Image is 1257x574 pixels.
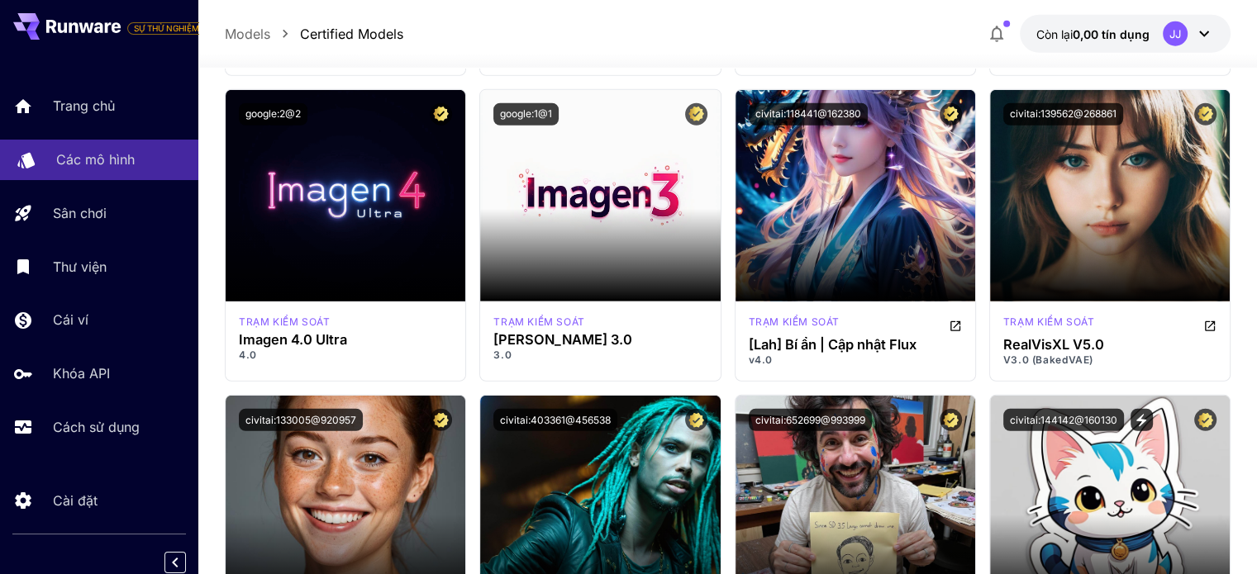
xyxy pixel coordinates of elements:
button: Mẫu được chứng nhận – Được kiểm tra để có hiệu suất tốt nhất và bao gồm giấy phép thương mại. [1194,409,1217,431]
button: Mẫu được chứng nhận – Được kiểm tra để có hiệu suất tốt nhất và bao gồm giấy phép thương mại. [685,409,707,431]
font: [Lah] Bí ẩn | Cập nhật Flux [749,336,917,353]
button: civitai:139562@268861 [1003,103,1123,126]
font: Trang chủ [53,97,115,114]
button: civitai:118441@162380 [749,103,868,126]
button: Thu gọn thanh bên [164,552,186,573]
nav: vụn bánh mì [225,24,403,44]
button: Mẫu được chứng nhận – Được kiểm tra để có hiệu suất tốt nhất và bao gồm giấy phép thương mại. [1194,103,1217,126]
font: 3.0 [493,349,512,361]
font: trạm kiểm soát [1003,315,1094,328]
button: Mẫu được chứng nhận – Được kiểm tra để có hiệu suất tốt nhất và bao gồm giấy phép thương mại. [430,409,452,431]
a: Models [225,24,270,44]
div: SDXL 1.0 [749,315,840,334]
font: Cách sử dụng [53,419,140,435]
button: Mẫu được chứng nhận – Được kiểm tra để có hiệu suất tốt nhất và bao gồm giấy phép thương mại. [430,103,452,126]
button: Mẫu được chứng nhận – Được kiểm tra để có hiệu suất tốt nhất và bao gồm giấy phép thương mại. [940,103,962,126]
button: Mẫu được chứng nhận – Được kiểm tra để có hiệu suất tốt nhất và bao gồm giấy phép thương mại. [685,103,707,126]
font: civitai:139562@268861 [1010,107,1117,120]
font: Các mô hình [56,151,135,168]
font: RealVisXL V5.0 [1003,336,1104,353]
font: 0,00 tín dụng [1073,27,1150,41]
button: civitai:652699@993999 [749,409,872,431]
font: 4.0 [239,349,257,361]
button: google:1@1 [493,103,559,126]
button: civitai:133005@920957 [239,409,363,431]
button: google:2@2 [239,103,307,126]
font: Khóa API [53,365,110,382]
div: Hình ảnh 3.0 [493,332,707,348]
font: civitai:652699@993999 [755,414,865,426]
button: civitai:144142@160130 [1003,409,1124,431]
font: v4.0 [749,353,773,366]
div: Imagen 4.0 Ultra [239,332,452,348]
font: google:1@1 [500,107,552,120]
font: civitai:403361@456538 [500,414,611,426]
div: SDXL 1.0 [1003,315,1094,334]
font: Cái ví [53,311,88,328]
font: trạm kiểm soát [749,315,840,328]
font: SỰ THỬ NGHIỆM [134,23,199,33]
font: Imagen 4.0 Ultra [239,331,347,348]
font: civitai:133005@920957 [245,414,356,426]
font: Còn lại [1036,27,1073,41]
font: [PERSON_NAME] 3.0 [493,331,632,348]
div: RealVisXL V5.0 [1003,337,1217,353]
font: V3.0 (BakedVAE) [1003,353,1093,366]
button: Mở trong CivitAI [1203,315,1217,334]
font: trạm kiểm soát [239,315,330,328]
button: Mở trong CivitAI [949,315,962,334]
font: Sân chơi [53,205,107,221]
font: Thư viện [53,259,107,275]
font: google:2@2 [245,107,301,120]
div: imagen4ultra [239,315,330,330]
button: civitai:403361@456538 [493,409,617,431]
font: civitai:144142@160130 [1010,414,1117,426]
span: Thêm thẻ thanh toán của bạn để sử dụng đầy đủ chức năng của nền tảng. [127,18,206,38]
div: 0,00 đô la [1036,26,1150,43]
div: hình ảnh3 [493,315,584,330]
button: 0,00 đô laJJ [1020,15,1231,53]
button: Xem các từ kích hoạt [1131,409,1153,431]
button: Mẫu được chứng nhận – Được kiểm tra để có hiệu suất tốt nhất và bao gồm giấy phép thương mại. [940,409,962,431]
font: civitai:118441@162380 [755,107,861,120]
font: JJ [1169,27,1181,40]
a: Certified Models [300,24,403,44]
div: [Lah] Bí ẩn | Cập nhật Flux [749,337,962,353]
font: Cài đặt [53,492,98,509]
font: trạm kiểm soát [493,315,584,328]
